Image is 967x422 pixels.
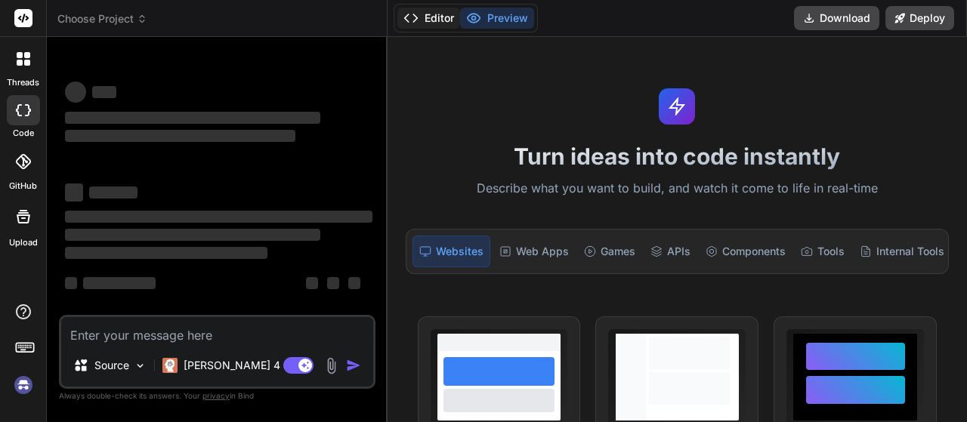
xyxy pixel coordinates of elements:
[65,247,267,259] span: ‌
[885,6,954,30] button: Deploy
[700,236,792,267] div: Components
[854,236,950,267] div: Internal Tools
[795,236,851,267] div: Tools
[460,8,534,29] button: Preview
[346,358,361,373] img: icon
[65,277,77,289] span: ‌
[65,183,83,202] span: ‌
[92,86,116,98] span: ‌
[65,130,295,142] span: ‌
[9,236,38,249] label: Upload
[184,358,296,373] p: [PERSON_NAME] 4 S..
[397,143,958,170] h1: Turn ideas into code instantly
[65,82,86,103] span: ‌
[59,389,375,403] p: Always double-check its answers. Your in Bind
[397,179,958,199] p: Describe what you want to build, and watch it come to life in real-time
[644,236,697,267] div: APIs
[7,76,39,89] label: threads
[323,357,340,374] img: attachment
[94,358,129,373] p: Source
[11,372,36,398] img: signin
[162,358,178,373] img: Claude 4 Sonnet
[57,11,147,26] span: Choose Project
[794,6,879,30] button: Download
[13,127,34,140] label: code
[412,236,490,267] div: Websites
[134,359,147,372] img: Pick Models
[65,211,372,223] span: ‌
[83,277,156,289] span: ‌
[397,8,460,29] button: Editor
[9,180,37,193] label: GitHub
[327,277,339,289] span: ‌
[65,112,320,124] span: ‌
[89,186,137,199] span: ‌
[493,236,575,267] div: Web Apps
[578,236,641,267] div: Games
[202,391,230,400] span: privacy
[65,229,320,241] span: ‌
[348,277,360,289] span: ‌
[306,277,318,289] span: ‌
